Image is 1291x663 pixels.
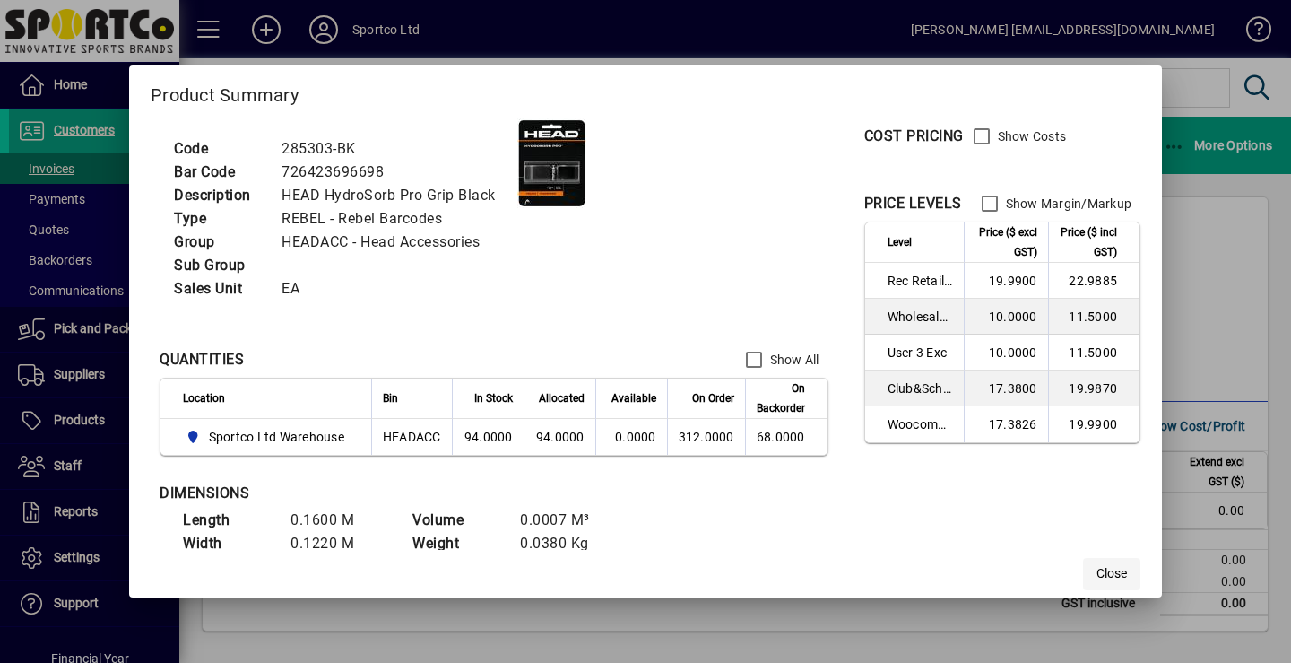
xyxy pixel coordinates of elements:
span: Rec Retail Inc [888,272,953,290]
td: 11.5000 [1048,335,1139,371]
td: 0.0380 Kg [511,532,619,555]
img: contain [517,118,586,208]
td: 17.3800 [964,371,1048,406]
td: 19.9900 [1048,406,1139,442]
label: Show Costs [994,127,1067,145]
label: Show Margin/Markup [1002,195,1132,213]
td: Length [174,509,282,532]
td: 68.0000 [745,419,827,455]
td: 19.9870 [1048,371,1139,406]
td: 17.3826 [964,406,1048,442]
span: Available [611,388,656,408]
td: HEADACC - Head Accessories [273,231,517,254]
div: DIMENSIONS [160,483,608,504]
span: Price ($ excl GST) [975,222,1037,262]
td: 94.0000 [452,419,524,455]
td: 10.0000 [964,299,1048,335]
td: 0.0000 [595,419,667,455]
td: Type [165,207,273,231]
span: Sportco Ltd Warehouse [209,428,344,446]
td: HEAD HydroSorb Pro Grip Black [273,184,517,207]
td: Group [165,231,273,254]
td: Code [165,137,273,161]
span: On Backorder [757,379,805,418]
td: 0.0007 M³ [511,509,619,532]
span: Bin [383,388,398,408]
td: Sales Unit [165,277,273,301]
span: Level [888,232,912,252]
td: HEADACC [371,419,452,455]
td: REBEL - Rebel Barcodes [273,207,517,231]
td: Description [165,184,273,207]
span: User 3 Exc [888,344,953,362]
td: 0.1600 M [282,509,389,532]
td: 22.9885 [1048,263,1139,299]
td: 0.1220 M [282,532,389,555]
td: 10.0000 [964,335,1048,371]
span: Sportco Ltd Warehouse [183,426,351,448]
td: EA [273,277,517,301]
span: On Order [692,388,734,408]
div: QUANTITIES [160,349,244,371]
span: Club&School Exc [888,379,953,397]
span: In Stock [474,388,513,408]
div: PRICE LEVELS [864,193,962,214]
td: 285303-BK [273,137,517,161]
td: Weight [403,532,511,555]
td: 94.0000 [524,419,595,455]
span: 312.0000 [679,430,734,444]
label: Show All [767,351,819,369]
td: Width [174,532,282,555]
td: Sub Group [165,254,273,277]
td: 19.9900 [964,263,1048,299]
span: Wholesale Exc [888,308,953,326]
h2: Product Summary [129,65,1162,118]
td: 726423696698 [273,161,517,184]
td: 11.5000 [1048,299,1139,335]
button: Close [1083,558,1140,590]
span: Close [1096,564,1127,583]
span: Woocommerce Retail [888,415,953,433]
td: Bar Code [165,161,273,184]
div: COST PRICING [864,126,964,147]
span: Location [183,388,225,408]
span: Price ($ incl GST) [1060,222,1117,262]
td: Volume [403,509,511,532]
span: Allocated [539,388,585,408]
